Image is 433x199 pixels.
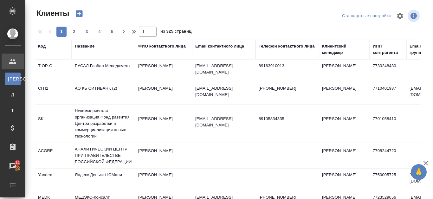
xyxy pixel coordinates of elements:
[195,116,252,128] p: [EMAIL_ADDRESS][DOMAIN_NAME]
[259,63,316,69] p: 89163910013
[35,8,69,18] span: Клиенты
[408,10,421,22] span: Посмотреть информацию
[135,169,192,191] td: [PERSON_NAME]
[35,82,72,104] td: CITI2
[195,63,252,75] p: [EMAIL_ADDRESS][DOMAIN_NAME]
[69,27,79,37] button: 2
[322,43,366,56] div: Клиентский менеджер
[259,43,315,49] div: Телефон контактного лица
[82,29,92,35] span: 3
[107,29,117,35] span: 5
[259,116,316,122] p: 89105834335
[319,112,370,135] td: [PERSON_NAME]
[135,82,192,104] td: [PERSON_NAME]
[35,169,72,191] td: Yandex
[69,29,79,35] span: 2
[35,60,72,82] td: T-OP-C
[72,105,135,143] td: Некоммерческая организация Фонд развития Центра разработки и коммерциализации новых технологий
[259,85,316,92] p: [PHONE_NUMBER]
[340,11,392,21] div: split button
[135,144,192,167] td: [PERSON_NAME]
[72,169,135,191] td: Яндекс Деньги / ЮМани
[72,8,87,19] button: Создать
[8,107,17,114] span: Т
[107,27,117,37] button: 5
[373,43,403,56] div: ИНН контрагента
[94,29,105,35] span: 4
[413,165,424,179] span: 🙏
[2,158,24,174] a: 14
[72,143,135,168] td: АНАЛИТИЧЕСКИЙ ЦЕНТР ПРИ ПРАВИТЕЛЬСТВЕ РОССИЙСКОЙ ФЕДЕРАЦИИ
[370,169,406,191] td: 7750005725
[370,60,406,82] td: 7730248430
[370,82,406,104] td: 7710401987
[38,43,46,49] div: Код
[5,73,21,85] a: [PERSON_NAME]
[8,76,17,82] span: [PERSON_NAME]
[138,43,186,49] div: ФИО контактного лица
[82,27,92,37] button: 3
[72,60,135,82] td: РУСАЛ Глобал Менеджмент
[35,144,72,167] td: ACGRF
[392,8,408,23] span: Настроить таблицу
[94,27,105,37] button: 4
[35,112,72,135] td: SK
[370,144,406,167] td: 7708244720
[160,28,191,37] span: из 325 страниц
[319,82,370,104] td: [PERSON_NAME]
[195,85,252,98] p: [EMAIL_ADDRESS][DOMAIN_NAME]
[5,104,21,117] a: Т
[370,112,406,135] td: 7701058410
[319,144,370,167] td: [PERSON_NAME]
[75,43,94,49] div: Название
[319,60,370,82] td: [PERSON_NAME]
[11,160,23,166] span: 14
[411,164,427,180] button: 🙏
[195,43,244,49] div: Email контактного лица
[319,169,370,191] td: [PERSON_NAME]
[135,112,192,135] td: [PERSON_NAME]
[72,82,135,104] td: АО КБ СИТИБАНК (2)
[5,88,21,101] a: Д
[8,92,17,98] span: Д
[135,60,192,82] td: [PERSON_NAME]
